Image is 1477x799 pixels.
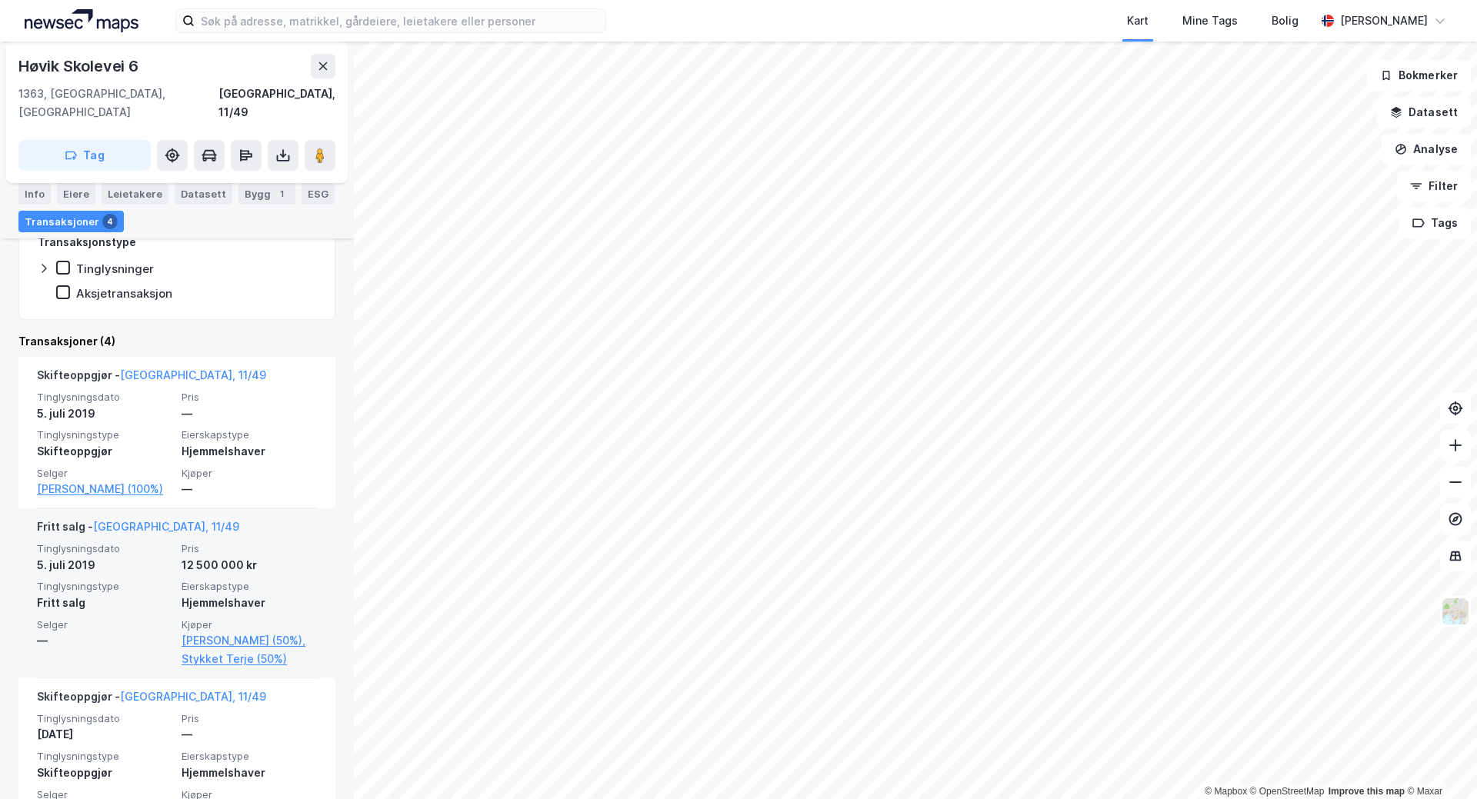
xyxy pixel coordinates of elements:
div: Aksjetransaksjon [76,286,172,301]
div: Hjemmelshaver [182,764,317,782]
div: [GEOGRAPHIC_DATA], 11/49 [218,85,335,122]
a: Stykket Terje (50%) [182,650,317,668]
div: Tinglysninger [76,261,154,276]
button: Bokmerker [1367,60,1471,91]
div: Kart [1127,12,1149,30]
span: Tinglysningstype [37,750,172,763]
div: Fritt salg - [37,518,239,542]
span: Pris [182,542,317,555]
input: Søk på adresse, matrikkel, gårdeiere, leietakere eller personer [195,9,605,32]
span: Selger [37,467,172,480]
div: 1363, [GEOGRAPHIC_DATA], [GEOGRAPHIC_DATA] [18,85,218,122]
a: [PERSON_NAME] (50%), [182,631,317,650]
div: Bygg [238,183,295,205]
a: Mapbox [1205,786,1247,797]
span: Tinglysningsdato [37,712,172,725]
div: — [37,631,172,650]
span: Pris [182,712,317,725]
div: Høvik Skolevei 6 [18,54,142,78]
div: Bolig [1272,12,1299,30]
div: ESG [302,183,335,205]
button: Analyse [1382,134,1471,165]
div: Mine Tags [1182,12,1238,30]
div: 5. juli 2019 [37,556,172,574]
a: [GEOGRAPHIC_DATA], 11/49 [120,368,266,381]
span: Selger [37,618,172,631]
img: logo.a4113a55bc3d86da70a041830d287a7e.svg [25,9,138,32]
iframe: Chat Widget [1400,725,1477,799]
div: Datasett [175,183,232,205]
a: [GEOGRAPHIC_DATA], 11/49 [120,690,266,703]
a: OpenStreetMap [1250,786,1325,797]
button: Tags [1399,208,1471,238]
div: Skifteoppgjør [37,764,172,782]
div: 12 500 000 kr [182,556,317,574]
span: Eierskapstype [182,750,317,763]
div: Transaksjoner [18,211,124,232]
a: Improve this map [1329,786,1405,797]
a: [PERSON_NAME] (100%) [37,480,172,498]
div: Info [18,183,51,205]
span: Tinglysningstype [37,428,172,441]
span: Eierskapstype [182,428,317,441]
div: Skifteoppgjør [37,442,172,461]
div: [PERSON_NAME] [1340,12,1428,30]
img: Z [1441,597,1470,626]
button: Tag [18,140,151,171]
span: Tinglysningsdato [37,391,172,404]
div: Skifteoppgjør - [37,366,266,391]
div: 4 [102,214,118,229]
div: Leietakere [102,183,168,205]
div: — [182,480,317,498]
div: Hjemmelshaver [182,594,317,612]
span: Tinglysningsdato [37,542,172,555]
div: Hjemmelshaver [182,442,317,461]
span: Kjøper [182,618,317,631]
div: [DATE] [37,725,172,744]
div: Fritt salg [37,594,172,612]
div: Transaksjoner (4) [18,332,335,351]
span: Kjøper [182,467,317,480]
div: Skifteoppgjør - [37,687,266,712]
a: [GEOGRAPHIC_DATA], 11/49 [93,520,239,533]
div: — [182,404,317,423]
span: Pris [182,391,317,404]
span: Eierskapstype [182,580,317,593]
div: Eiere [57,183,95,205]
button: Datasett [1377,97,1471,128]
div: 5. juli 2019 [37,404,172,423]
div: — [182,725,317,744]
div: Kontrollprogram for chat [1400,725,1477,799]
span: Tinglysningstype [37,580,172,593]
button: Filter [1397,171,1471,201]
div: 1 [274,186,289,201]
div: Transaksjonstype [38,233,136,251]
